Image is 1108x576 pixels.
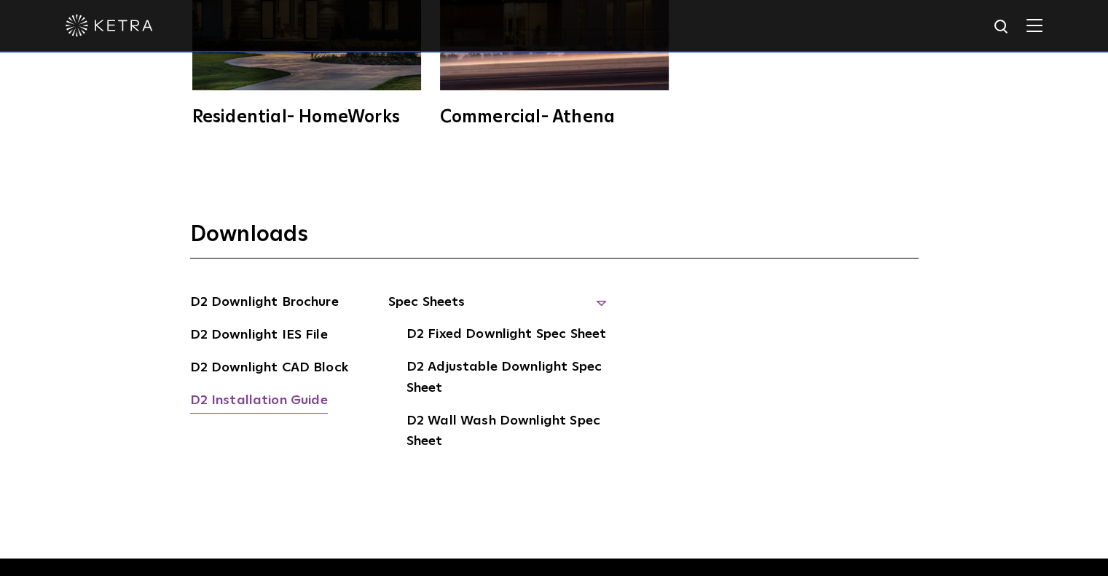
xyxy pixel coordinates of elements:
[993,18,1011,36] img: search icon
[190,292,339,315] a: D2 Downlight Brochure
[190,390,328,414] a: D2 Installation Guide
[66,15,153,36] img: ketra-logo-2019-white
[406,324,606,347] a: D2 Fixed Downlight Spec Sheet
[440,109,669,126] div: Commercial- Athena
[190,325,328,348] a: D2 Downlight IES File
[1026,18,1042,32] img: Hamburger%20Nav.svg
[192,109,421,126] div: Residential- HomeWorks
[388,292,607,324] span: Spec Sheets
[190,358,348,381] a: D2 Downlight CAD Block
[190,221,919,259] h3: Downloads
[406,357,607,401] a: D2 Adjustable Downlight Spec Sheet
[406,411,607,455] a: D2 Wall Wash Downlight Spec Sheet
